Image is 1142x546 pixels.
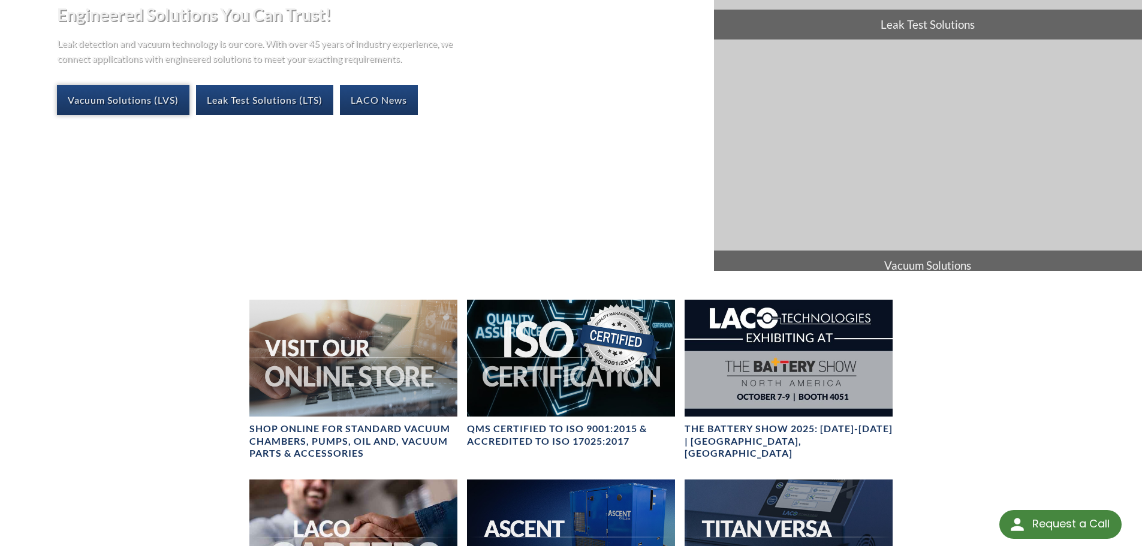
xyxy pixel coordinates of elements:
[714,251,1142,280] span: Vacuum Solutions
[1032,510,1110,538] div: Request a Call
[57,35,459,66] p: Leak detection and vacuum technology is our core. With over 45 years of industry experience, we c...
[714,40,1142,280] a: Vacuum Solutions
[196,85,333,115] a: Leak Test Solutions (LTS)
[467,300,675,448] a: ISO Certification headerQMS CERTIFIED to ISO 9001:2015 & Accredited to ISO 17025:2017
[467,423,675,448] h4: QMS CERTIFIED to ISO 9001:2015 & Accredited to ISO 17025:2017
[685,423,893,460] h4: The Battery Show 2025: [DATE]-[DATE] | [GEOGRAPHIC_DATA], [GEOGRAPHIC_DATA]
[57,85,189,115] a: Vacuum Solutions (LVS)
[1008,515,1027,534] img: round button
[340,85,418,115] a: LACO News
[57,4,704,26] h2: Engineered Solutions You Can Trust!
[685,300,893,460] a: The Battery Show 2025: Oct 7-9 | Detroit, MIThe Battery Show 2025: [DATE]-[DATE] | [GEOGRAPHIC_DA...
[714,10,1142,40] span: Leak Test Solutions
[249,300,457,460] a: Visit Our Online Store headerSHOP ONLINE FOR STANDARD VACUUM CHAMBERS, PUMPS, OIL AND, VACUUM PAR...
[249,423,457,460] h4: SHOP ONLINE FOR STANDARD VACUUM CHAMBERS, PUMPS, OIL AND, VACUUM PARTS & ACCESSORIES
[999,510,1122,539] div: Request a Call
